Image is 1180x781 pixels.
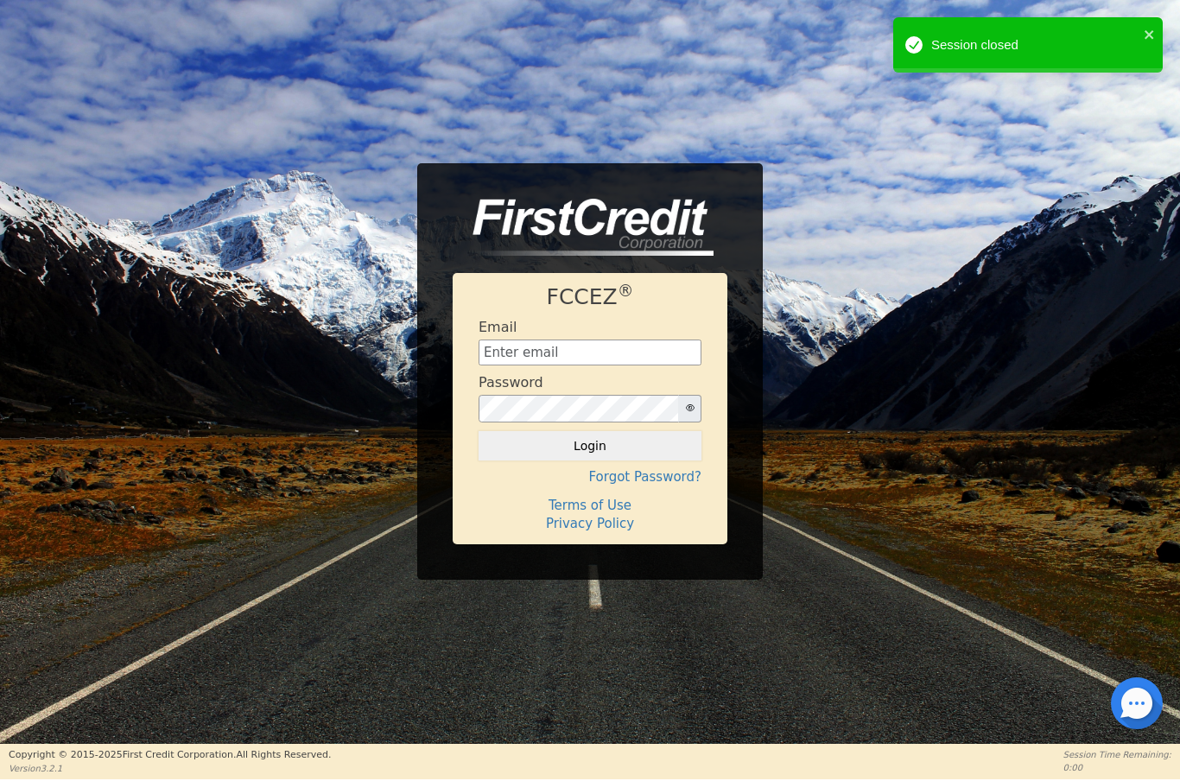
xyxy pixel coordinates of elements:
[618,282,634,300] sup: ®
[453,199,714,256] img: logo-CMu_cnol.png
[479,516,701,531] h4: Privacy Policy
[9,748,331,763] p: Copyright © 2015- 2025 First Credit Corporation.
[479,284,701,310] h1: FCCEZ
[931,35,1139,55] div: Session closed
[1063,748,1171,761] p: Session Time Remaining:
[479,374,543,390] h4: Password
[9,762,331,775] p: Version 3.2.1
[1063,761,1171,774] p: 0:00
[479,498,701,513] h4: Terms of Use
[479,319,517,335] h4: Email
[236,749,331,760] span: All Rights Reserved.
[479,469,701,485] h4: Forgot Password?
[479,395,679,422] input: password
[1144,24,1156,44] button: close
[479,431,701,460] button: Login
[479,340,701,365] input: Enter email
